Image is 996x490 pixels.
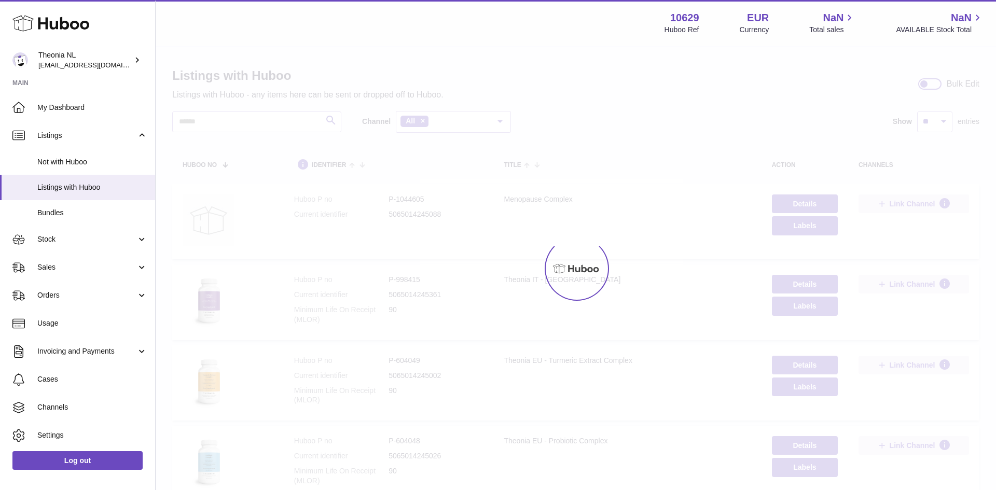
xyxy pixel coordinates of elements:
[951,11,972,25] span: NaN
[823,11,843,25] span: NaN
[747,11,769,25] strong: EUR
[37,157,147,167] span: Not with Huboo
[809,11,855,35] a: NaN Total sales
[740,25,769,35] div: Currency
[37,430,147,440] span: Settings
[12,52,28,68] img: internalAdmin-10629@internal.huboo.com
[896,25,984,35] span: AVAILABLE Stock Total
[37,103,147,113] span: My Dashboard
[37,374,147,384] span: Cases
[37,290,136,300] span: Orders
[37,402,147,412] span: Channels
[38,50,132,70] div: Theonia NL
[670,11,699,25] strong: 10629
[809,25,855,35] span: Total sales
[37,234,136,244] span: Stock
[37,262,136,272] span: Sales
[37,208,147,218] span: Bundles
[37,183,147,192] span: Listings with Huboo
[37,346,136,356] span: Invoicing and Payments
[665,25,699,35] div: Huboo Ref
[896,11,984,35] a: NaN AVAILABLE Stock Total
[38,61,153,69] span: [EMAIL_ADDRESS][DOMAIN_NAME]
[37,131,136,141] span: Listings
[37,318,147,328] span: Usage
[12,451,143,470] a: Log out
